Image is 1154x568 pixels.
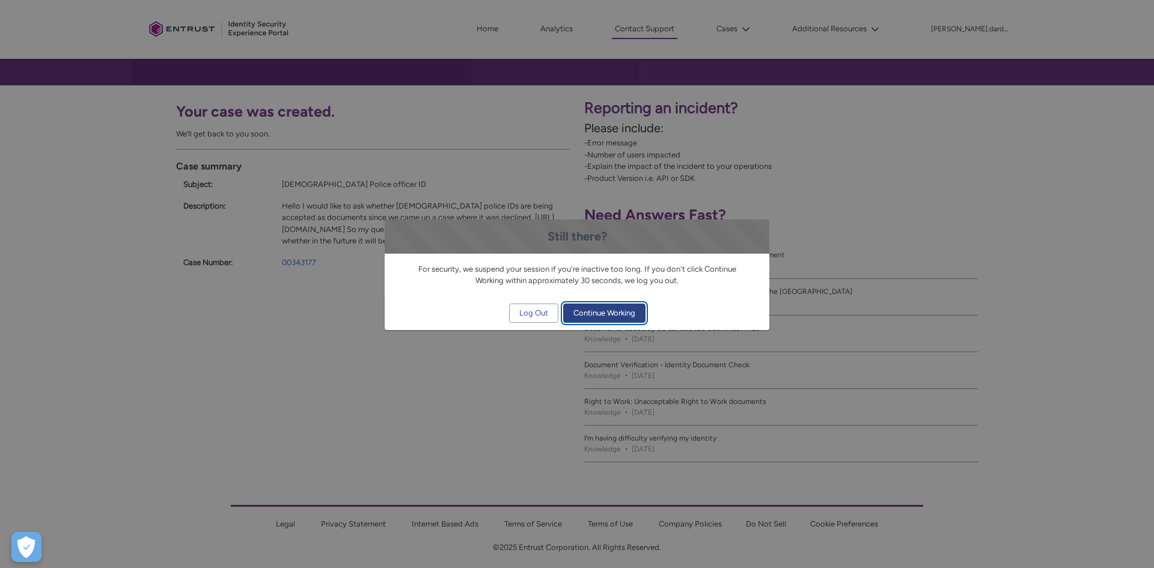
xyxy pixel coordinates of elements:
button: Continue Working [563,304,646,323]
span: Still there? [548,229,607,243]
button: Open Preferences [11,532,41,562]
span: For security, we suspend your session if you're inactive too long. If you don't click Continue Wo... [418,264,736,286]
button: Log Out [509,304,558,323]
span: Log Out [519,304,548,322]
div: Cookie Preferences [11,532,41,562]
span: Continue Working [573,304,635,322]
